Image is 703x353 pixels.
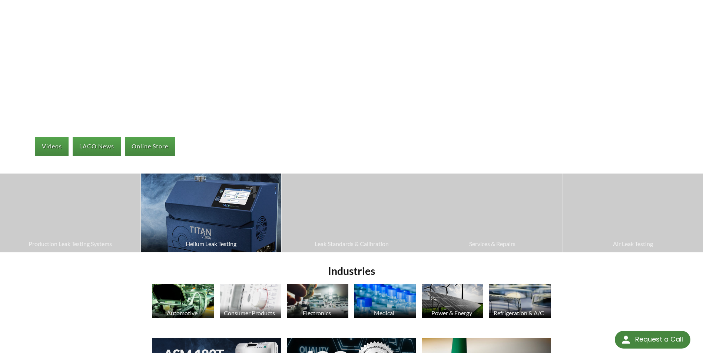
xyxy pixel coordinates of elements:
a: Helium Leak Testing [141,174,281,252]
div: Automotive [151,309,213,316]
img: TITAN VERSA Leak Detector image [141,174,281,252]
span: Production Leak Testing Systems [4,239,137,249]
a: Consumer Products Consumer Products image [220,284,281,320]
img: Consumer Products image [220,284,281,318]
a: Automotive Automotive Industry image [152,284,214,320]
a: Leak Standards & Calibration [282,174,422,252]
a: Videos [35,137,69,155]
div: Medical [353,309,415,316]
a: Power & Energy Solar Panels image [422,284,483,320]
img: round button [620,334,632,346]
a: Air Leak Testing [563,174,703,252]
img: Automotive Industry image [152,284,214,318]
img: Medicine Bottle image [354,284,416,318]
img: Solar Panels image [422,284,483,318]
span: Helium Leak Testing [145,239,277,249]
a: LACO News [73,137,121,155]
div: Consumer Products [219,309,281,316]
a: Online Store [125,137,175,155]
span: Services & Repairs [426,239,558,249]
h2: Industries [149,264,553,278]
div: Request a Call [615,331,690,349]
span: Leak Standards & Calibration [285,239,418,249]
a: Refrigeration & A/C HVAC Products image [489,284,551,320]
div: Request a Call [635,331,683,348]
a: Services & Repairs [422,174,562,252]
span: Air Leak Testing [567,239,699,249]
div: Refrigeration & A/C [488,309,550,316]
div: Power & Energy [421,309,483,316]
div: Electronics [286,309,348,316]
a: Electronics Electronics image [287,284,349,320]
img: Electronics image [287,284,349,318]
a: Medical Medicine Bottle image [354,284,416,320]
img: HVAC Products image [489,284,551,318]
